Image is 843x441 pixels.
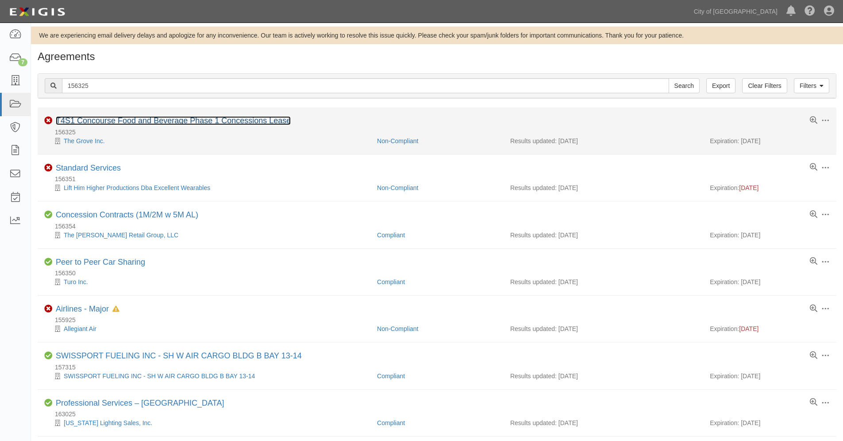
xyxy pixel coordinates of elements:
[62,78,669,93] input: Search
[44,316,836,324] div: 155925
[377,419,405,426] a: Compliant
[64,373,255,380] a: SWISSPORT FUELING INC - SH W AIR CARGO BLDG B BAY 13-14
[377,137,418,144] a: Non-Compliant
[56,210,198,220] div: Concession Contracts (1M/2M w 5M AL)
[64,232,178,239] a: The [PERSON_NAME] Retail Group, LLC
[64,184,210,191] a: Lift Him Higher Productions Dba Excellent Wearables
[510,418,697,427] div: Results updated: [DATE]
[112,306,119,312] i: In Default since 07/03/2025
[377,325,418,332] a: Non-Compliant
[56,116,291,125] a: T4S1 Concourse Food and Beverage Phase 1 Concessions Lease
[44,372,370,380] div: SWISSPORT FUELING INC - SH W AIR CARGO BLDG B BAY 13-14
[710,231,830,240] div: Expiration: [DATE]
[742,78,787,93] a: Clear Filters
[710,278,830,286] div: Expiration: [DATE]
[38,51,836,62] h1: Agreements
[510,231,697,240] div: Results updated: [DATE]
[18,58,27,66] div: 7
[510,372,697,380] div: Results updated: [DATE]
[710,372,830,380] div: Expiration: [DATE]
[44,258,52,266] i: Compliant
[44,183,370,192] div: Lift Him Higher Productions Dba Excellent Wearables
[44,399,52,407] i: Compliant
[810,399,817,407] a: View results summary
[510,278,697,286] div: Results updated: [DATE]
[56,399,224,407] a: Professional Services – [GEOGRAPHIC_DATA]
[377,373,405,380] a: Compliant
[44,352,52,360] i: Compliant
[44,222,836,231] div: 156354
[56,163,121,172] a: Standard Services
[794,78,829,93] a: Filters
[810,305,817,313] a: View results summary
[44,164,52,172] i: Non-Compliant
[44,418,370,427] div: Arizona Lighting Sales, Inc.
[7,4,68,20] img: logo-5460c22ac91f19d4615b14bd174203de0afe785f0fc80cf4dbbc73dc1793850b.png
[44,278,370,286] div: Turo Inc.
[710,183,830,192] div: Expiration:
[44,211,52,219] i: Compliant
[810,163,817,171] a: View results summary
[56,116,291,126] div: T4S1 Concourse Food and Beverage Phase 1 Concessions Lease
[64,137,105,144] a: The Grove Inc.
[710,418,830,427] div: Expiration: [DATE]
[710,324,830,333] div: Expiration:
[810,258,817,266] a: View results summary
[64,325,96,332] a: Allegiant Air
[377,278,405,285] a: Compliant
[44,117,52,125] i: Non-Compliant
[56,210,198,219] a: Concession Contracts (1M/2M w 5M AL)
[706,78,735,93] a: Export
[689,3,782,20] a: City of [GEOGRAPHIC_DATA]
[810,211,817,219] a: View results summary
[44,269,836,278] div: 156350
[669,78,700,93] input: Search
[510,183,697,192] div: Results updated: [DATE]
[44,137,370,145] div: The Grove Inc.
[44,175,836,183] div: 156351
[56,258,145,267] div: Peer to Peer Car Sharing
[810,117,817,125] a: View results summary
[56,304,119,314] div: Airlines - Major
[31,31,843,40] div: We are experiencing email delivery delays and apologize for any inconvenience. Our team is active...
[805,6,815,17] i: Help Center - Complianz
[377,184,418,191] a: Non-Compliant
[44,410,836,418] div: 163025
[510,324,697,333] div: Results updated: [DATE]
[739,184,758,191] span: [DATE]
[44,363,836,372] div: 157315
[44,324,370,333] div: Allegiant Air
[710,137,830,145] div: Expiration: [DATE]
[377,232,405,239] a: Compliant
[44,231,370,240] div: The Marshall Retail Group, LLC
[810,352,817,360] a: View results summary
[44,128,836,137] div: 156325
[510,137,697,145] div: Results updated: [DATE]
[64,278,88,285] a: Turo Inc.
[64,419,152,426] a: [US_STATE] Lighting Sales, Inc.
[56,399,224,408] div: Professional Services – Airside
[56,351,302,360] a: SWISSPORT FUELING INC - SH W AIR CARGO BLDG B BAY 13-14
[739,325,758,332] span: [DATE]
[56,258,145,266] a: Peer to Peer Car Sharing
[56,304,109,313] a: Airlines - Major
[44,305,52,313] i: Non-Compliant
